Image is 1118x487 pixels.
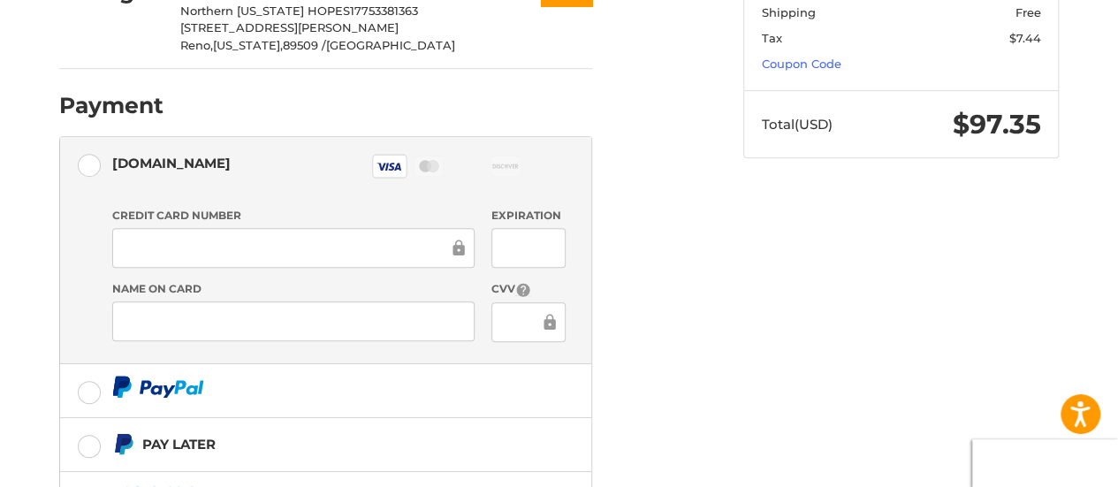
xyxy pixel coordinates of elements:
span: $7.44 [1009,31,1041,45]
img: Pay Later icon [112,433,134,455]
iframe: To enrich screen reader interactions, please activate Accessibility in Grammarly extension settings [504,312,539,332]
div: [DOMAIN_NAME] [112,148,231,178]
label: Name on Card [112,281,475,297]
label: Expiration [491,208,565,224]
span: Northern [US_STATE] HOPES [180,4,350,18]
span: Free [1015,5,1041,19]
span: Shipping [762,5,816,19]
span: [GEOGRAPHIC_DATA] [326,38,455,52]
span: Tax [762,31,782,45]
span: [US_STATE], [213,38,283,52]
h2: Payment [59,92,164,119]
img: PayPal icon [112,376,204,398]
label: Credit Card Number [112,208,475,224]
span: 89509 / [283,38,326,52]
span: 17753381363 [350,4,418,18]
label: CVV [491,281,565,298]
iframe: Google Customer Reviews [972,439,1118,487]
div: Pay Later [142,430,216,459]
span: $97.35 [953,108,1041,141]
a: Coupon Code [762,57,841,71]
span: [STREET_ADDRESS][PERSON_NAME] [180,20,399,34]
span: Total (USD) [762,116,833,133]
span: Reno, [180,38,213,52]
iframe: To enrich screen reader interactions, please activate Accessibility in Grammarly extension settings [125,238,449,258]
